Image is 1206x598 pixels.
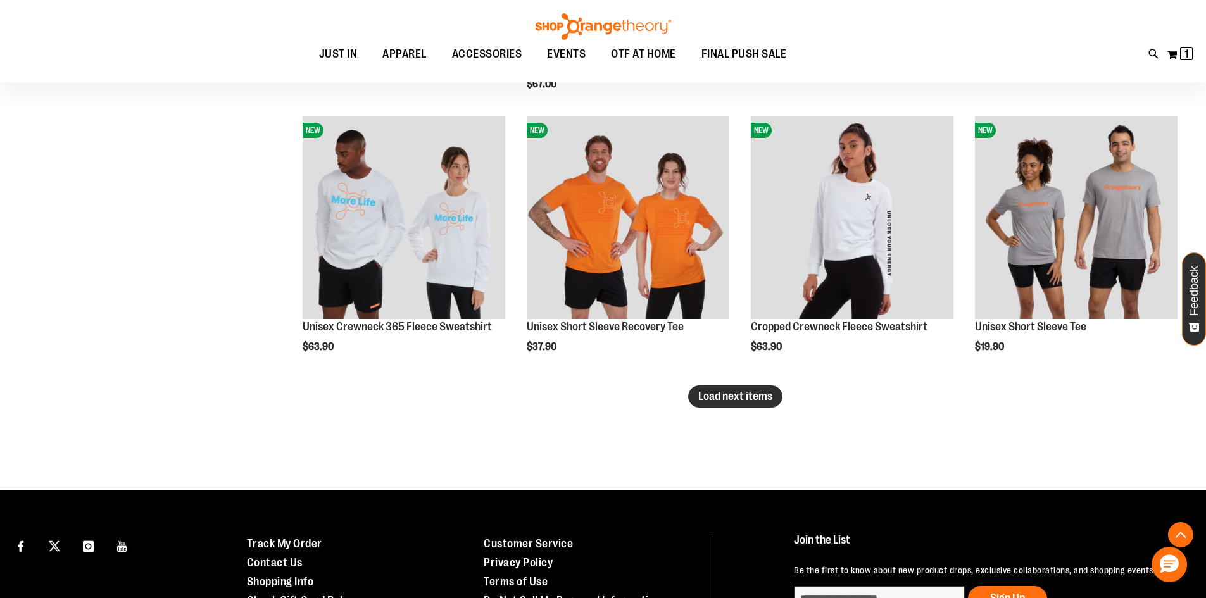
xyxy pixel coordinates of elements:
[534,40,598,69] a: EVENTS
[303,116,505,319] img: Unisex Crewneck 365 Fleece Sweatshirt
[975,123,996,138] span: NEW
[1152,547,1187,582] button: Hello, have a question? Let’s chat.
[296,110,512,385] div: product
[370,40,439,68] a: APPAREL
[527,116,729,321] a: Unisex Short Sleeve Recovery TeeNEW
[439,40,535,69] a: ACCESSORIES
[751,116,953,319] img: Cropped Crewneck Fleece Sweatshirt
[484,556,553,569] a: Privacy Policy
[9,534,32,556] a: Visit our Facebook page
[698,390,772,402] span: Load next items
[527,341,558,352] span: $37.90
[527,123,548,138] span: NEW
[247,537,322,550] a: Track My Order
[303,320,492,333] a: Unisex Crewneck 365 Fleece Sweatshirt
[751,341,784,352] span: $63.90
[1182,252,1206,346] button: Feedback - Show survey
[744,110,960,385] div: product
[688,385,782,408] button: Load next items
[1168,522,1193,547] button: Back To Top
[527,320,684,333] a: Unisex Short Sleeve Recovery Tee
[975,116,1178,319] img: Unisex Short Sleeve Tee
[794,564,1177,576] p: Be the first to know about new product drops, exclusive collaborations, and shopping events!
[527,78,558,90] span: $67.00
[975,116,1178,321] a: Unisex Short Sleeve TeeNEW
[520,110,736,385] div: product
[598,40,689,69] a: OTF AT HOME
[794,534,1177,558] h4: Join the List
[751,116,953,321] a: Cropped Crewneck Fleece SweatshirtNEW
[303,116,505,321] a: Unisex Crewneck 365 Fleece SweatshirtNEW
[44,534,66,556] a: Visit our X page
[306,40,370,69] a: JUST IN
[751,123,772,138] span: NEW
[547,40,586,68] span: EVENTS
[77,534,99,556] a: Visit our Instagram page
[484,537,573,550] a: Customer Service
[382,40,427,68] span: APPAREL
[534,13,673,40] img: Shop Orangetheory
[975,341,1006,352] span: $19.90
[969,110,1184,385] div: product
[303,123,323,138] span: NEW
[452,40,522,68] span: ACCESSORIES
[111,534,134,556] a: Visit our Youtube page
[689,40,800,69] a: FINAL PUSH SALE
[319,40,358,68] span: JUST IN
[1184,47,1189,60] span: 1
[701,40,787,68] span: FINAL PUSH SALE
[484,575,548,588] a: Terms of Use
[247,556,303,569] a: Contact Us
[1188,266,1200,316] span: Feedback
[975,320,1086,333] a: Unisex Short Sleeve Tee
[751,320,927,333] a: Cropped Crewneck Fleece Sweatshirt
[49,540,60,552] img: Twitter
[527,116,729,319] img: Unisex Short Sleeve Recovery Tee
[247,575,314,588] a: Shopping Info
[611,40,676,68] span: OTF AT HOME
[303,341,336,352] span: $63.90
